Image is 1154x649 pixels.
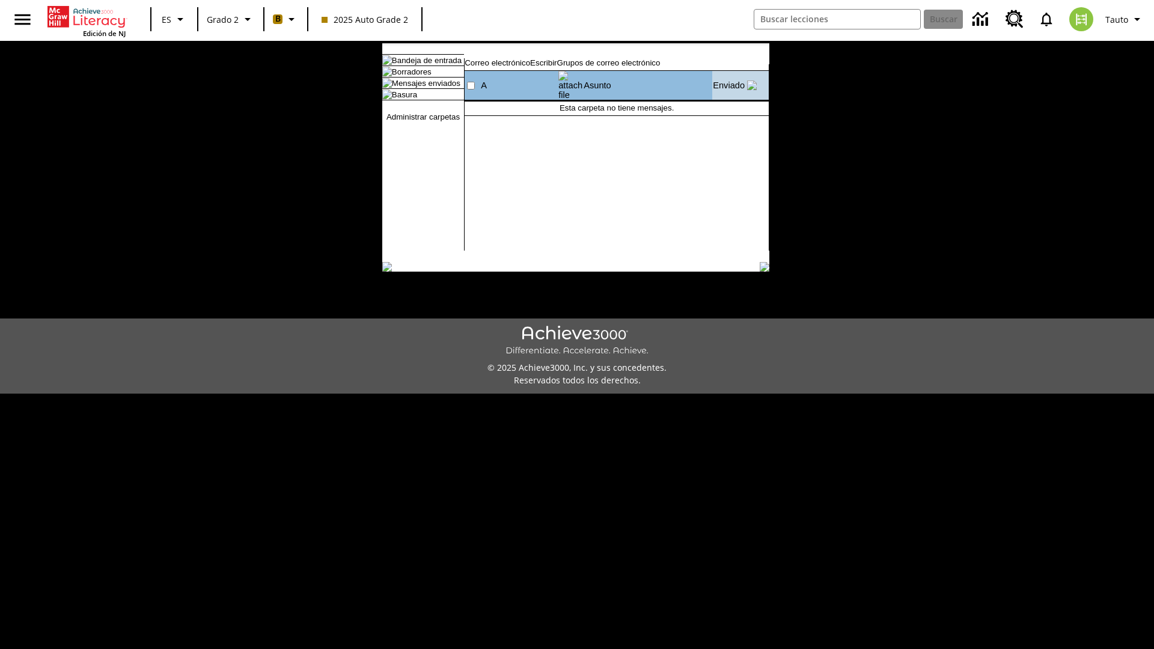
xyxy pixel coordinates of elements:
button: Abrir el menú lateral [5,2,40,37]
button: Escoja un nuevo avatar [1062,4,1101,35]
span: Grado 2 [207,13,239,26]
a: Asunto [584,81,611,90]
a: Notificaciones [1031,4,1062,35]
a: Borradores [392,67,432,76]
a: Correo electrónico [465,58,530,67]
button: Lenguaje: ES, Selecciona un idioma [155,8,194,30]
a: Basura [392,90,417,99]
td: Esta carpeta no tiene mensajes. [465,102,769,113]
button: Perfil/Configuración [1101,8,1149,30]
a: Administrar carpetas [386,112,460,121]
a: Bandeja de entrada [392,56,462,65]
img: avatar image [1069,7,1093,31]
span: 2025 Auto Grade 2 [322,13,408,26]
img: folder_icon.gif [382,90,392,99]
img: folder_icon.gif [382,55,392,65]
img: table_footer_left.gif [382,262,392,272]
img: attach file [558,71,582,100]
button: Grado: Grado 2, Elige un grado [202,8,260,30]
a: Centro de recursos, Se abrirá en una pestaña nueva. [998,3,1031,35]
a: Escribir [530,58,557,67]
a: Centro de información [965,3,998,36]
button: Boost El color de la clase es anaranjado claro. Cambiar el color de la clase. [268,8,304,30]
div: Portada [47,4,126,38]
img: folder_icon.gif [382,78,392,88]
input: Buscar campo [754,10,920,29]
span: Tauto [1105,13,1128,26]
img: folder_icon_pick.gif [382,67,392,76]
span: B [275,11,281,26]
span: ES [162,13,171,26]
span: Edición de NJ [83,29,126,38]
img: Achieve3000 Differentiate Accelerate Achieve [505,326,649,356]
a: Enviado [713,81,745,90]
a: A [481,81,487,90]
img: arrow_down.gif [747,81,757,90]
a: Grupos de correo electrónico [557,58,661,67]
a: Mensajes enviados [392,79,460,88]
img: table_footer_right.gif [760,262,769,272]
